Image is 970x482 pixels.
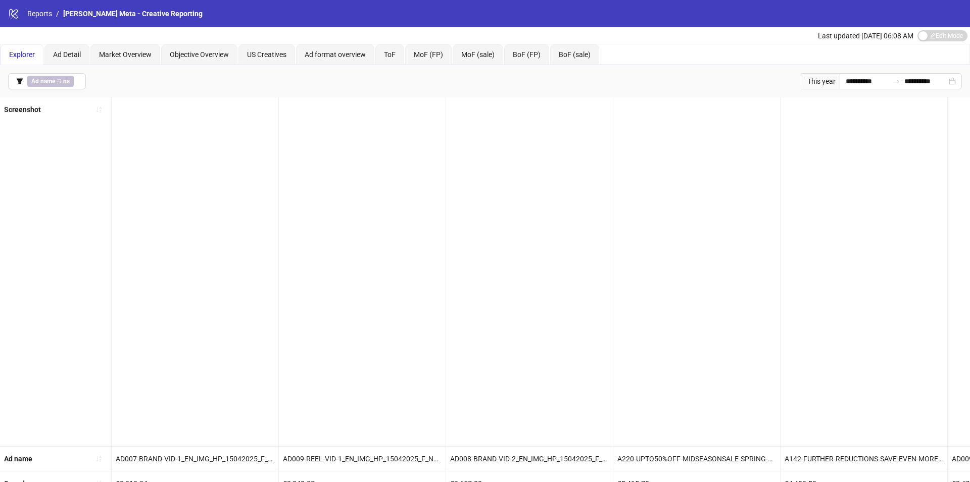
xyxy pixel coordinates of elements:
span: ∋ [27,76,74,87]
span: filter [16,78,23,85]
span: sort-ascending [95,455,103,462]
span: Objective Overview [170,50,229,59]
b: Ad name [31,78,55,85]
b: Ad name [4,455,32,463]
b: Screenshot [4,105,41,114]
span: MoF (FP) [414,50,443,59]
span: BoF (sale) [559,50,591,59]
span: BoF (FP) [513,50,541,59]
button: Ad name ∋ ns [8,73,86,89]
span: US Creatives [247,50,286,59]
div: This year [801,73,840,89]
span: swap-right [892,77,900,85]
div: A142-FURTHER-REDUCTIONS-SAVE-EVEN-MORE-DPA_EN_DYNCAR_NI_31122024_F_CC_SC1_None_ESS [781,447,947,471]
span: Ad format overview [305,50,366,59]
div: A220-UPTO50%OFF-MIDSEASONSALE-SPRING-2_EN_DYNCAR_SP_06032025_F_CC_SC3_USP1_MSS [613,447,780,471]
li: / [56,8,59,19]
span: Last updated [DATE] 06:08 AM [818,32,913,40]
b: ns [63,78,70,85]
span: Market Overview [99,50,152,59]
span: sort-ascending [95,106,103,113]
div: AD009-REEL-VID-1_EN_IMG_HP_15042025_F_NSE_SC1_USP5_BRAND [279,447,446,471]
span: [PERSON_NAME] Meta - Creative Reporting [63,10,203,18]
span: MoF (sale) [461,50,495,59]
span: ToF [384,50,396,59]
div: AD008-BRAND-VID-2_EN_IMG_HP_15042025_F_NSE_SC1_USP5_BRAND [446,447,613,471]
span: Explorer [9,50,35,59]
a: Reports [25,8,54,19]
span: to [892,77,900,85]
span: Ad Detail [53,50,81,59]
div: AD007-BRAND-VID-1_EN_IMG_HP_15042025_F_NSE_SC1_USP5_BRAND [112,447,278,471]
